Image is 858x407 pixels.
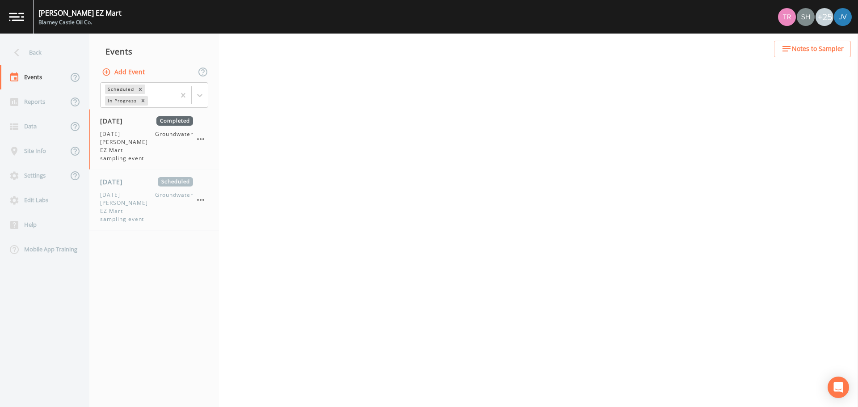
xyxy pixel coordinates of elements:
[778,8,796,26] img: 939099765a07141c2f55256aeaad4ea5
[100,191,155,223] span: [DATE] [PERSON_NAME] EZ Mart sampling event
[135,85,145,94] div: Remove Scheduled
[796,8,815,26] div: shaynee@enviro-britesolutions.com
[100,130,155,162] span: [DATE] [PERSON_NAME] EZ Mart sampling event
[100,116,129,126] span: [DATE]
[100,177,129,187] span: [DATE]
[816,8,833,26] div: +25
[138,96,148,106] div: Remove In Progress
[100,64,148,81] button: Add Event
[89,170,219,231] a: [DATE]Scheduled[DATE] [PERSON_NAME] EZ Mart sampling eventGroundwater
[9,13,24,21] img: logo
[828,377,849,398] div: Open Intercom Messenger
[774,41,851,57] button: Notes to Sampler
[778,8,796,26] div: Travis Kirin
[797,8,815,26] img: 726fd29fcef06c5d4d94ec3380ebb1a1
[38,8,122,18] div: [PERSON_NAME] EZ Mart
[105,96,138,106] div: In Progress
[89,109,219,170] a: [DATE]Completed[DATE] [PERSON_NAME] EZ Mart sampling eventGroundwater
[792,43,844,55] span: Notes to Sampler
[155,191,193,223] span: Groundwater
[38,18,122,26] div: Blarney Castle Oil Co.
[834,8,852,26] img: d880935ebd2e17e4df7e3e183e9934ef
[155,130,193,162] span: Groundwater
[158,177,193,187] span: Scheduled
[89,40,219,63] div: Events
[105,85,135,94] div: Scheduled
[156,116,193,126] span: Completed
